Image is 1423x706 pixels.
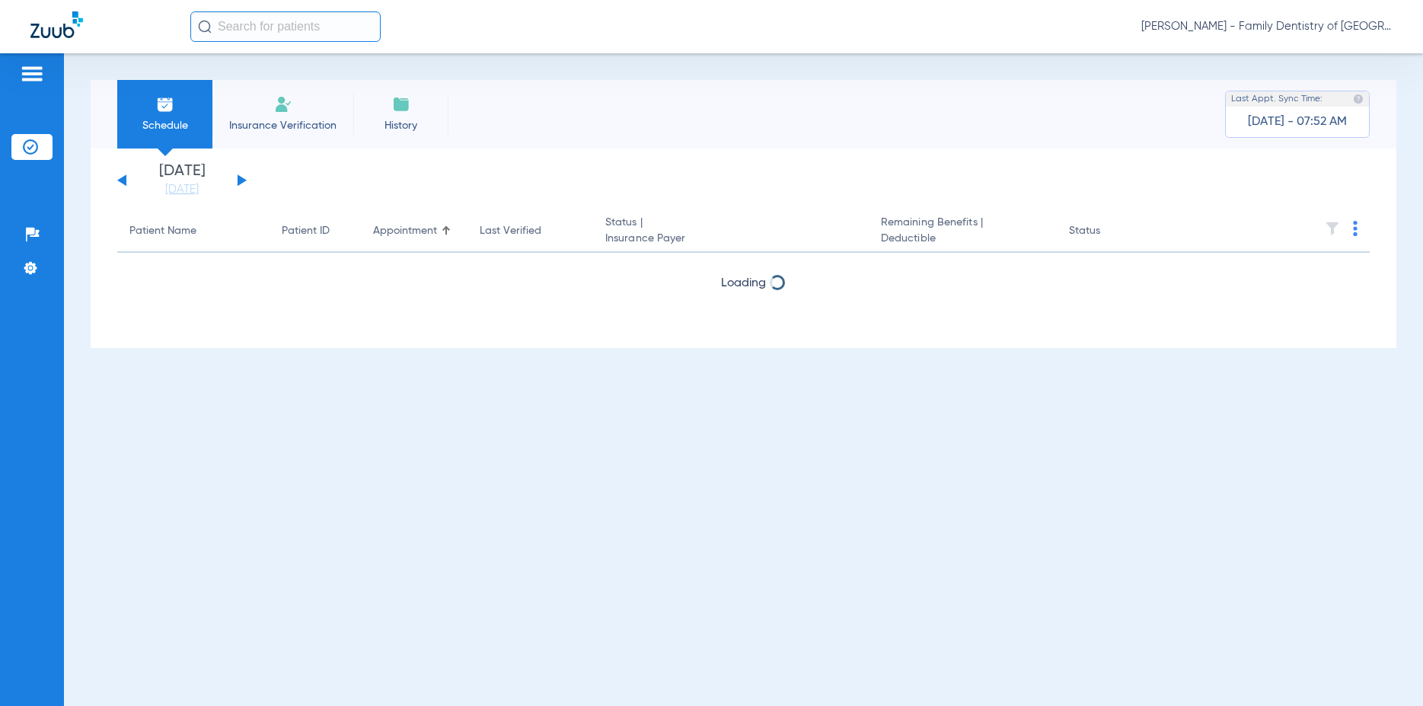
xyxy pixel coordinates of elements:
[1353,94,1364,104] img: last sync help info
[480,223,581,239] div: Last Verified
[190,11,381,42] input: Search for patients
[129,118,201,133] span: Schedule
[30,11,83,38] img: Zuub Logo
[1231,91,1322,107] span: Last Appt. Sync Time:
[605,231,857,247] span: Insurance Payer
[129,223,196,239] div: Patient Name
[1325,221,1340,236] img: filter.svg
[480,223,541,239] div: Last Verified
[373,223,437,239] div: Appointment
[129,223,257,239] div: Patient Name
[392,95,410,113] img: History
[1248,114,1347,129] span: [DATE] - 07:52 AM
[365,118,437,133] span: History
[20,65,44,83] img: hamburger-icon
[198,20,212,34] img: Search Icon
[721,318,766,330] span: Loading
[136,182,228,197] a: [DATE]
[136,164,228,197] li: [DATE]
[282,223,330,239] div: Patient ID
[156,95,174,113] img: Schedule
[881,231,1045,247] span: Deductible
[1353,221,1358,236] img: group-dot-blue.svg
[274,95,292,113] img: Manual Insurance Verification
[1057,210,1160,253] th: Status
[373,223,455,239] div: Appointment
[224,118,342,133] span: Insurance Verification
[593,210,869,253] th: Status |
[1141,19,1393,34] span: [PERSON_NAME] - Family Dentistry of [GEOGRAPHIC_DATA]
[721,277,766,289] span: Loading
[282,223,349,239] div: Patient ID
[869,210,1057,253] th: Remaining Benefits |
